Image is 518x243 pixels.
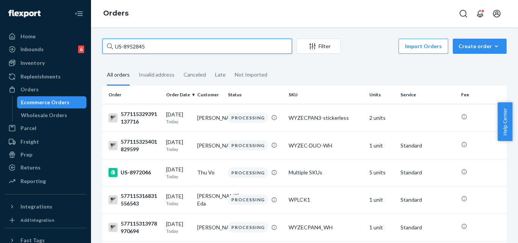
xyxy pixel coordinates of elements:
[5,43,86,55] a: Inbounds6
[20,164,41,171] div: Returns
[5,57,86,69] a: Inventory
[194,213,225,241] td: [PERSON_NAME]
[215,65,226,85] div: Late
[166,173,191,180] p: Today
[20,59,45,67] div: Inventory
[297,39,341,54] button: Filter
[366,186,397,213] td: 1 unit
[458,86,507,104] th: Fee
[20,217,54,223] div: Add Integration
[5,30,86,42] a: Home
[20,124,36,132] div: Parcel
[78,45,84,53] div: 6
[453,39,507,54] button: Create order
[399,39,448,54] button: Import Orders
[366,213,397,241] td: 1 unit
[166,146,191,152] p: Today
[166,111,191,125] div: [DATE]
[228,113,268,123] div: PROCESSING
[5,201,86,213] button: Integrations
[235,65,267,85] div: Not Imported
[108,110,160,125] div: 577115329391137716
[71,6,86,21] button: Close Navigation
[225,86,286,104] th: Status
[8,10,41,17] img: Flexport logo
[366,86,397,104] th: Units
[489,6,504,21] button: Open account menu
[163,86,194,104] th: Order Date
[166,138,191,152] div: [DATE]
[400,142,455,149] p: Standard
[400,224,455,231] p: Standard
[20,45,44,53] div: Inbounds
[184,65,206,85] div: Canceled
[5,216,86,225] a: Add Integration
[458,42,501,50] div: Create order
[289,196,363,204] div: WPLCK1
[103,9,129,17] a: Orders
[228,168,268,178] div: PROCESSING
[17,109,87,121] a: Wholesale Orders
[20,86,39,93] div: Orders
[139,65,174,85] div: Invalid address
[297,42,340,50] div: Filter
[97,3,135,25] ol: breadcrumbs
[20,151,32,158] div: Prep
[286,86,366,104] th: SKU
[5,83,86,96] a: Orders
[400,196,455,204] p: Standard
[108,168,160,177] div: US-8972046
[108,220,160,235] div: 577115313978970694
[194,186,225,213] td: [PERSON_NAME] Eda
[20,177,46,185] div: Reporting
[102,39,292,54] input: Search orders
[5,71,86,83] a: Replenishments
[286,159,366,186] td: Multiple SKUs
[194,132,225,159] td: [PERSON_NAME]
[228,140,268,151] div: PROCESSING
[20,73,61,80] div: Replenishments
[498,102,512,141] button: Help Center
[166,118,191,125] p: Today
[472,6,488,21] button: Open notifications
[21,111,67,119] div: Wholesale Orders
[289,142,363,149] div: WYZEC-DUO-WH
[166,193,191,207] div: [DATE]
[166,228,191,234] p: Today
[102,86,163,104] th: Order
[20,138,39,146] div: Freight
[166,220,191,234] div: [DATE]
[397,86,458,104] th: Service
[289,224,363,231] div: WYZECPAN4_WH
[20,33,36,40] div: Home
[228,222,268,232] div: PROCESSING
[456,6,471,21] button: Open Search Box
[5,136,86,148] a: Freight
[5,175,86,187] a: Reporting
[366,159,397,186] td: 5 units
[194,159,225,186] td: Thu Vo
[166,166,191,180] div: [DATE]
[194,104,225,132] td: [PERSON_NAME]
[107,65,130,86] div: All orders
[366,132,397,159] td: 1 unit
[366,104,397,132] td: 2 units
[5,161,86,174] a: Returns
[108,138,160,153] div: 577115325401829599
[20,203,52,210] div: Integrations
[197,91,222,98] div: Customer
[5,149,86,161] a: Prep
[228,194,268,205] div: PROCESSING
[166,200,191,207] p: Today
[17,96,87,108] a: Ecommerce Orders
[108,192,160,207] div: 577115316831556543
[21,99,69,106] div: Ecommerce Orders
[5,122,86,134] a: Parcel
[289,114,363,122] div: WYZECPAN3-stickerless
[400,169,455,176] p: Standard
